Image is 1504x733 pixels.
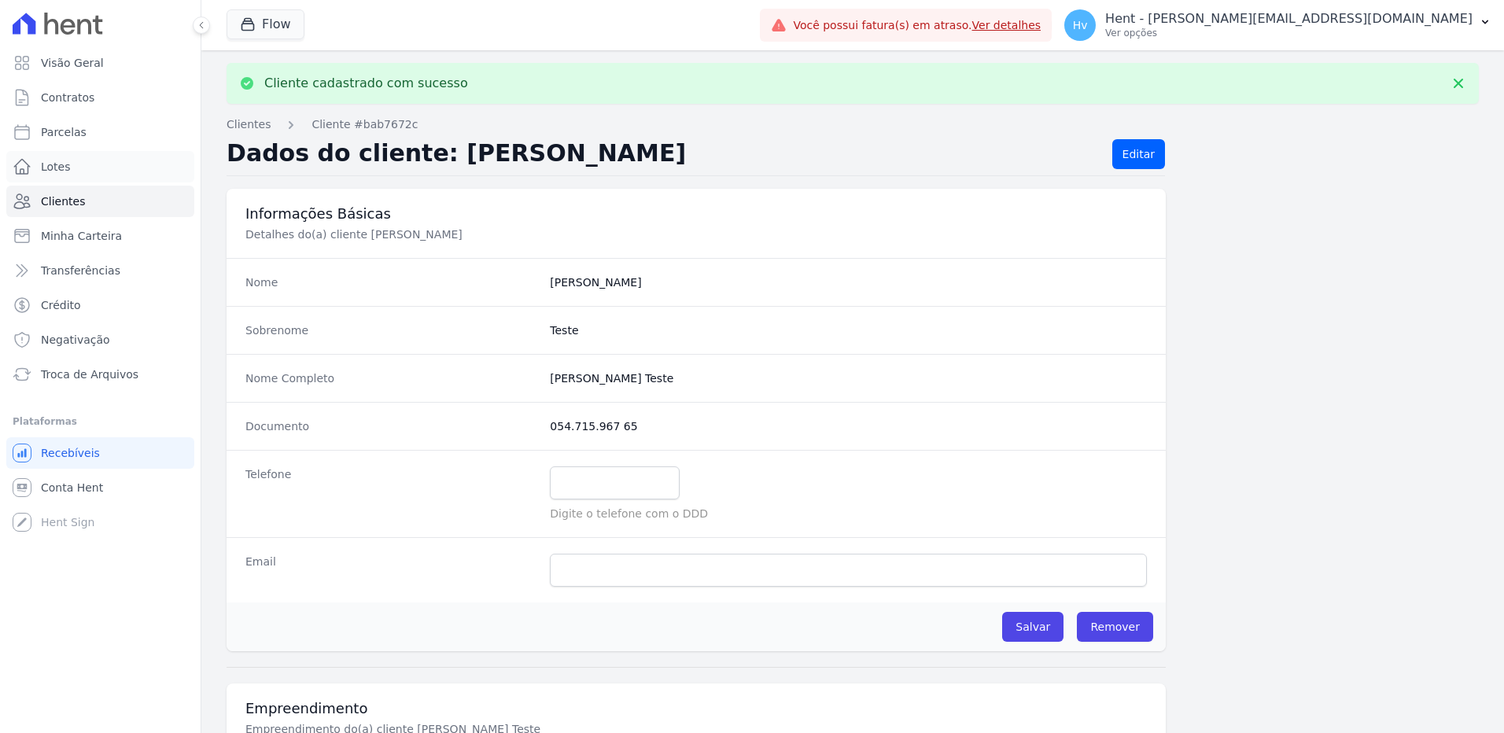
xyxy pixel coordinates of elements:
a: Troca de Arquivos [6,359,194,390]
span: Negativação [41,332,110,348]
p: Ver opções [1105,27,1473,39]
span: Crédito [41,297,81,313]
a: Crédito [6,289,194,321]
a: Contratos [6,82,194,113]
a: Cliente #bab7672c [311,116,418,133]
p: Hent - [PERSON_NAME][EMAIL_ADDRESS][DOMAIN_NAME] [1105,11,1473,27]
dt: Nome Completo [245,370,537,386]
p: Digite o telefone com o DDD [550,506,1147,521]
dd: [PERSON_NAME] [550,274,1147,290]
a: Clientes [227,116,271,133]
a: Clientes [6,186,194,217]
h2: Dados do cliente: [PERSON_NAME] [227,139,1100,169]
span: Hv [1073,20,1088,31]
a: Conta Hent [6,472,194,503]
nav: Breadcrumb [227,116,1479,133]
span: Conta Hent [41,480,103,495]
a: Minha Carteira [6,220,194,252]
a: Negativação [6,324,194,355]
p: Cliente cadastrado com sucesso [264,76,468,91]
h3: Empreendimento [245,699,1147,718]
span: Você possui fatura(s) em atraso. [793,17,1041,34]
a: Parcelas [6,116,194,148]
a: Recebíveis [6,437,194,469]
button: Flow [227,9,304,39]
dd: 054.715.967 65 [550,418,1147,434]
a: Remover [1077,612,1153,642]
dt: Sobrenome [245,322,537,338]
span: Clientes [41,193,85,209]
span: Visão Geral [41,55,104,71]
h3: Informações Básicas [245,204,1147,223]
a: Transferências [6,255,194,286]
dt: Telefone [245,466,537,521]
span: Contratos [41,90,94,105]
p: Detalhes do(a) cliente [PERSON_NAME] [245,227,774,242]
a: Lotes [6,151,194,182]
span: Minha Carteira [41,228,122,244]
dd: [PERSON_NAME] Teste [550,370,1147,386]
span: Troca de Arquivos [41,366,138,382]
input: Salvar [1002,612,1063,642]
a: Editar [1112,139,1165,169]
div: Plataformas [13,412,188,431]
dt: Documento [245,418,537,434]
span: Lotes [41,159,71,175]
a: Ver detalhes [972,19,1041,31]
span: Recebíveis [41,445,100,461]
a: Visão Geral [6,47,194,79]
dd: Teste [550,322,1147,338]
dt: Email [245,554,537,587]
dt: Nome [245,274,537,290]
span: Parcelas [41,124,87,140]
span: Transferências [41,263,120,278]
button: Hv Hent - [PERSON_NAME][EMAIL_ADDRESS][DOMAIN_NAME] Ver opções [1052,3,1504,47]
